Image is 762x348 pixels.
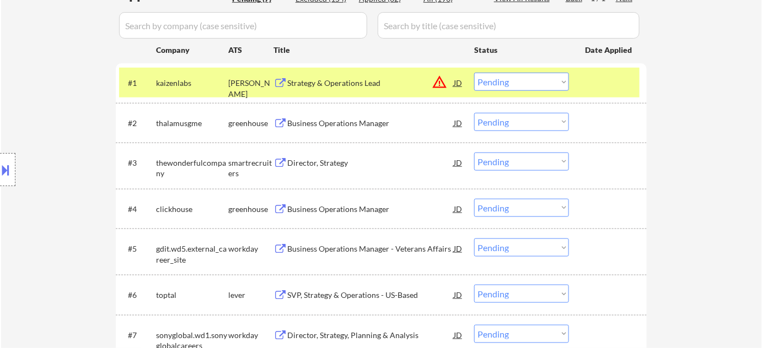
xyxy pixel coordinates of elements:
div: greenhouse [228,118,273,129]
input: Search by title (case sensitive) [378,12,640,39]
div: Business Operations Manager - Veterans Affairs [287,243,454,254]
div: Business Operations Manager [287,118,454,129]
div: toptal [156,290,228,301]
div: smartrecruiters [228,157,273,179]
div: Strategy & Operations Lead [287,78,454,89]
div: JD [453,199,464,219]
div: #6 [128,290,147,301]
div: JD [453,238,464,258]
div: Title [273,45,464,56]
div: workday [228,243,273,254]
div: SVP, Strategy & Operations - US-Based [287,290,454,301]
div: JD [453,153,464,172]
div: Status [474,40,569,59]
div: JD [453,325,464,345]
div: Date Applied [585,45,634,56]
div: JD [453,73,464,93]
div: [PERSON_NAME] [228,78,273,99]
div: Company [156,45,228,56]
input: Search by company (case sensitive) [119,12,367,39]
div: JD [453,285,464,304]
div: Business Operations Manager [287,204,454,215]
div: JD [453,113,464,133]
div: Director, Strategy, Planning & Analysis [287,330,454,341]
div: #7 [128,330,147,341]
div: workday [228,330,273,341]
div: Director, Strategy [287,157,454,168]
div: lever [228,290,273,301]
button: warning_amber [432,74,447,90]
div: greenhouse [228,204,273,215]
div: ATS [228,45,273,56]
